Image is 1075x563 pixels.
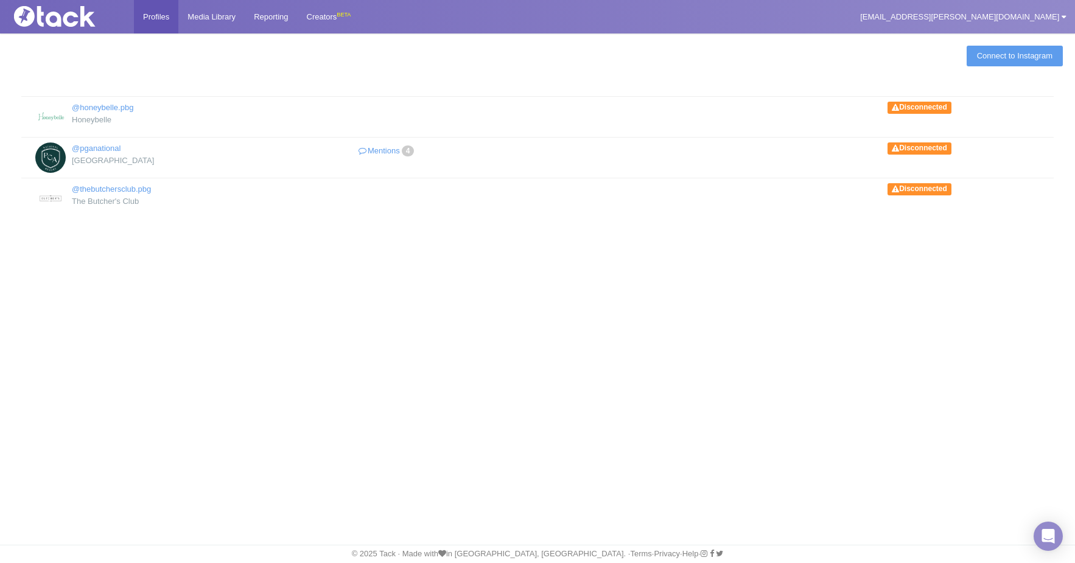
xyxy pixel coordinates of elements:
[21,79,1054,97] th: : activate to sort column descending
[888,183,951,195] span: Disconnected
[888,142,951,155] span: Disconnected
[654,549,680,558] a: Privacy
[3,548,1072,559] div: © 2025 Tack · Made with in [GEOGRAPHIC_DATA], [GEOGRAPHIC_DATA]. · · · ·
[402,145,415,156] span: 4
[35,142,66,173] img: PGA National Resort
[35,102,66,132] img: Honeybelle
[888,102,951,114] span: Disconnected
[35,114,273,126] div: Honeybelle
[337,9,351,21] div: BETA
[630,549,651,558] a: Terms
[72,103,133,112] a: @honeybelle.pbg
[967,46,1063,66] a: Connect to Instagram
[35,155,273,167] div: [GEOGRAPHIC_DATA]
[9,6,131,27] img: Tack
[1034,522,1063,551] div: Open Intercom Messenger
[35,195,273,208] div: The Butcher's Club
[35,183,66,214] img: The Butcher's Club
[72,184,151,194] a: @thebutchersclub.pbg
[72,144,121,153] a: @pganational
[682,549,699,558] a: Help
[291,142,484,160] a: Mentions4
